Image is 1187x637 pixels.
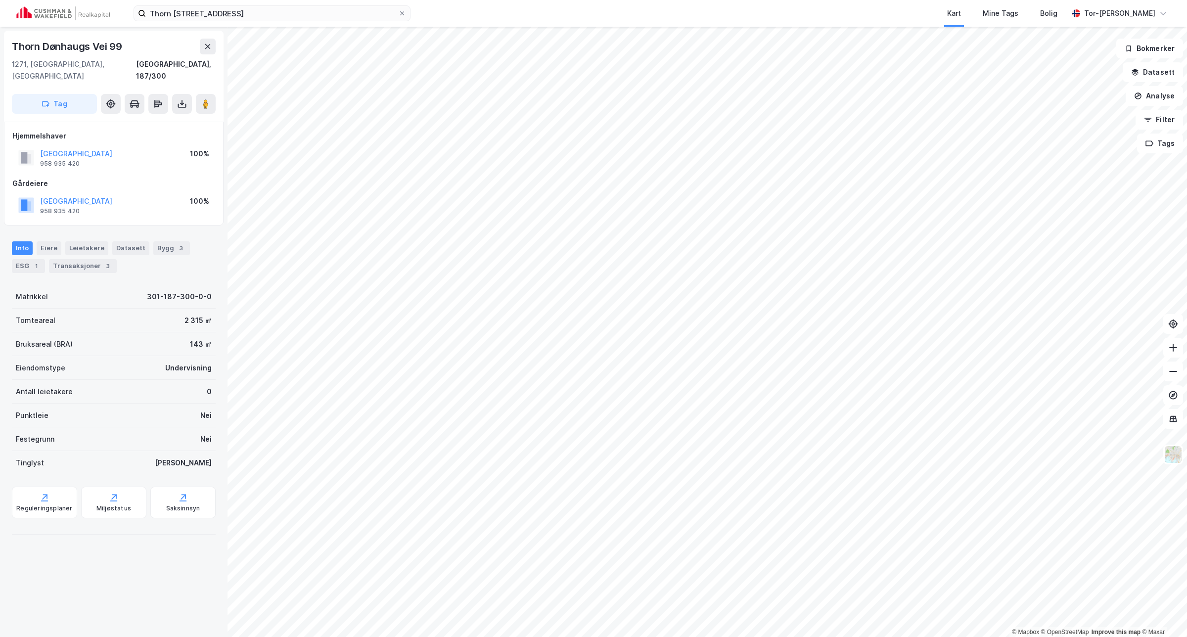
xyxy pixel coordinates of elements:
div: Kart [947,7,961,19]
button: Datasett [1123,62,1183,82]
div: Transaksjoner [49,259,117,273]
a: Improve this map [1092,629,1141,636]
iframe: Chat Widget [1138,590,1187,637]
div: 1 [31,261,41,271]
div: Eiendomstype [16,362,65,374]
div: Matrikkel [16,291,48,303]
div: Punktleie [16,409,48,421]
div: Saksinnsyn [166,504,200,512]
div: Festegrunn [16,433,54,445]
button: Tag [12,94,97,114]
div: 100% [190,148,209,160]
div: 958 935 420 [40,207,80,215]
div: Nei [200,433,212,445]
div: 3 [103,261,113,271]
div: 143 ㎡ [190,338,212,350]
div: [PERSON_NAME] [155,457,212,469]
div: Thorn Dønhaugs Vei 99 [12,39,124,54]
button: Bokmerker [1116,39,1183,58]
a: OpenStreetMap [1041,629,1089,636]
div: Miljøstatus [96,504,131,512]
div: [GEOGRAPHIC_DATA], 187/300 [136,58,216,82]
div: Datasett [112,241,149,255]
div: Bolig [1040,7,1057,19]
button: Filter [1136,110,1183,130]
button: Tags [1137,134,1183,153]
div: Kontrollprogram for chat [1138,590,1187,637]
div: 301-187-300-0-0 [147,291,212,303]
div: Tor-[PERSON_NAME] [1084,7,1155,19]
a: Mapbox [1012,629,1039,636]
div: Leietakere [65,241,108,255]
div: Hjemmelshaver [12,130,215,142]
div: Bygg [153,241,190,255]
input: Søk på adresse, matrikkel, gårdeiere, leietakere eller personer [146,6,398,21]
div: 0 [207,386,212,398]
div: Undervisning [165,362,212,374]
div: Antall leietakere [16,386,73,398]
img: cushman-wakefield-realkapital-logo.202ea83816669bd177139c58696a8fa1.svg [16,6,110,20]
img: Z [1164,445,1183,464]
div: Eiere [37,241,61,255]
div: 1271, [GEOGRAPHIC_DATA], [GEOGRAPHIC_DATA] [12,58,136,82]
div: Nei [200,409,212,421]
button: Analyse [1126,86,1183,106]
div: ESG [12,259,45,273]
div: 958 935 420 [40,160,80,168]
div: 3 [176,243,186,253]
div: Bruksareal (BRA) [16,338,73,350]
div: Mine Tags [983,7,1018,19]
div: 2 315 ㎡ [184,315,212,326]
div: 100% [190,195,209,207]
div: Tinglyst [16,457,44,469]
div: Tomteareal [16,315,55,326]
div: Gårdeiere [12,178,215,189]
div: Reguleringsplaner [16,504,72,512]
div: Info [12,241,33,255]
